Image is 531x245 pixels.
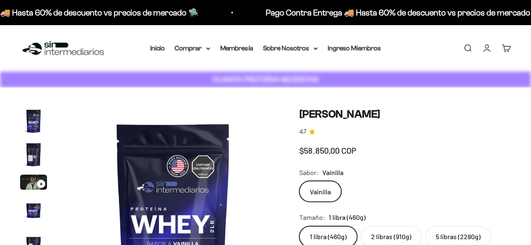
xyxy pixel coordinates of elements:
span: 4.7 [299,127,306,137]
img: Proteína Whey - Vainilla [20,108,47,134]
a: Membresía [220,44,253,52]
button: Ir al artículo 2 [20,141,47,170]
button: Ir al artículo 1 [20,108,47,137]
span: Vainilla [322,167,343,178]
img: Proteína Whey - Vainilla [20,141,47,168]
legend: Tamaño: [299,212,325,223]
h1: [PERSON_NAME] [299,108,511,121]
button: Ir al artículo 3 [20,175,47,192]
span: 1 libra (460g) [329,212,366,223]
button: Ir al artículo 4 [20,196,47,226]
legend: Sabor: [299,167,319,178]
img: Proteína Whey - Vainilla [20,196,47,223]
summary: Sobre Nosotros [263,43,318,54]
a: 4.74.7 de 5.0 estrellas [299,127,511,137]
summary: Comprar [175,43,210,54]
a: Inicio [150,44,165,52]
sale-price: $58.850,00 COP [299,144,356,157]
strong: CUANTA PROTEÍNA NECESITAS [212,75,319,84]
a: Ingreso Miembros [328,44,381,52]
